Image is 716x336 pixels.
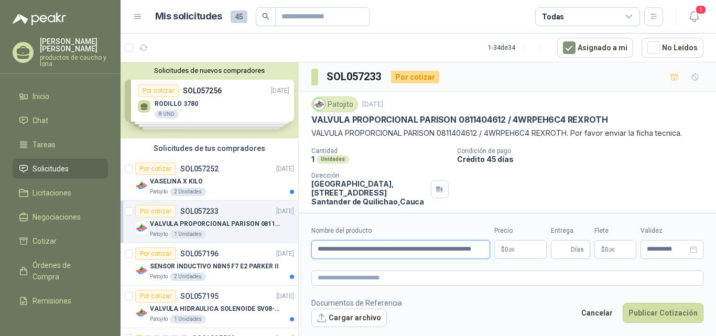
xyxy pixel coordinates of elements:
button: Publicar Cotización [623,303,703,323]
button: Solicitudes de nuevos compradores [125,67,294,74]
p: Crédito 45 días [457,155,712,164]
span: Remisiones [32,295,71,307]
div: 1 Unidades [170,230,206,239]
div: Por cotizar [135,162,176,175]
p: SOL057233 [180,208,219,215]
span: 0 [605,246,615,253]
div: Por cotizar [391,71,439,83]
p: [GEOGRAPHIC_DATA], [STREET_ADDRESS] Santander de Quilichao , Cauca [311,179,427,206]
span: 45 [231,10,247,23]
span: Negociaciones [32,211,81,223]
div: Solicitudes de tus compradores [121,138,298,158]
p: VALVULA PROPORCIONAL PARISON 0811404612 / 4WRPEH6C4 REXROTH [311,114,607,125]
a: Por cotizarSOL057195[DATE] Company LogoVALVULA HIDRAULICA SOLENOIDE SV08-20Patojito1 Unidades [121,286,298,328]
a: Por cotizarSOL057252[DATE] Company LogoVASELINA X KILOPatojito2 Unidades [121,158,298,201]
a: Cotizar [13,231,108,251]
p: [DATE] [276,249,294,259]
img: Company Logo [313,99,325,110]
img: Company Logo [135,264,148,277]
div: Todas [542,11,564,23]
label: Precio [494,226,547,236]
p: VALVULA PROPORCIONAL PARISON 0811404612 / 4WRPEH6C4 REXROTH. Por favor enviar la ficha tecnica. [311,127,703,139]
span: Días [571,241,584,258]
label: Entrega [551,226,590,236]
div: 2 Unidades [170,273,206,281]
p: Documentos de Referencia [311,297,402,309]
span: 1 [695,5,707,15]
p: $ 0,00 [594,240,636,259]
span: Tareas [32,139,56,150]
a: Chat [13,111,108,131]
div: Solicitudes de nuevos compradoresPor cotizarSOL057256[DATE] RODILLO 37808 UNDPor cotizarSOL057257... [121,62,298,138]
p: SENSOR INDUCTIVO NBN5 F7 E2 PARKER II [150,262,279,272]
p: SOL057195 [180,292,219,300]
p: Cantidad [311,147,449,155]
p: $0,00 [494,240,547,259]
div: 2 Unidades [170,188,206,196]
img: Logo peakr [13,13,66,25]
div: Por cotizar [135,247,176,260]
p: productos de caucho y lona [40,55,108,67]
button: Asignado a mi [557,38,633,58]
p: [DATE] [276,291,294,301]
div: Por cotizar [135,290,176,302]
p: VASELINA X KILO [150,177,203,187]
button: 1 [685,7,703,26]
p: VALVULA PROPORCIONAL PARISON 0811404612 / 4WRPEH6C4 REXROTH [150,219,280,229]
h1: Mis solicitudes [155,9,222,24]
p: [PERSON_NAME] [PERSON_NAME] [40,38,108,52]
button: Cargar archivo [311,309,387,328]
div: 1 - 34 de 34 [488,39,549,56]
span: Órdenes de Compra [32,259,98,283]
p: Condición de pago [457,147,712,155]
a: Licitaciones [13,183,108,203]
p: Patojito [150,188,168,196]
p: Patojito [150,273,168,281]
span: Solicitudes [32,163,69,175]
span: ,00 [609,247,615,253]
p: [DATE] [276,207,294,216]
button: No Leídos [642,38,703,58]
a: Tareas [13,135,108,155]
a: Remisiones [13,291,108,311]
p: Dirección [311,172,427,179]
span: Inicio [32,91,49,102]
a: Órdenes de Compra [13,255,108,287]
span: search [262,13,269,20]
p: [DATE] [276,164,294,174]
label: Validez [641,226,703,236]
span: $ [601,246,605,253]
p: SOL057196 [180,250,219,257]
a: Por cotizarSOL057196[DATE] Company LogoSENSOR INDUCTIVO NBN5 F7 E2 PARKER IIPatojito2 Unidades [121,243,298,286]
label: Nombre del producto [311,226,490,236]
div: Por cotizar [135,205,176,218]
div: 1 Unidades [170,315,206,323]
label: Flete [594,226,636,236]
span: Licitaciones [32,187,71,199]
p: VALVULA HIDRAULICA SOLENOIDE SV08-20 [150,304,280,314]
div: Unidades [317,155,349,164]
img: Company Logo [135,307,148,319]
p: SOL057252 [180,165,219,172]
img: Company Logo [135,179,148,192]
span: ,00 [508,247,515,253]
p: Patojito [150,315,168,323]
span: 0 [505,246,515,253]
a: Negociaciones [13,207,108,227]
div: Patojito [311,96,358,112]
button: Cancelar [576,303,619,323]
p: Patojito [150,230,168,239]
span: Chat [32,115,48,126]
a: Inicio [13,86,108,106]
h3: SOL057233 [327,69,383,85]
p: [DATE] [362,100,383,110]
a: Solicitudes [13,159,108,179]
p: 1 [311,155,314,164]
img: Company Logo [135,222,148,234]
span: Cotizar [32,235,57,247]
a: Por cotizarSOL057233[DATE] Company LogoVALVULA PROPORCIONAL PARISON 0811404612 / 4WRPEH6C4 REXROT... [121,201,298,243]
